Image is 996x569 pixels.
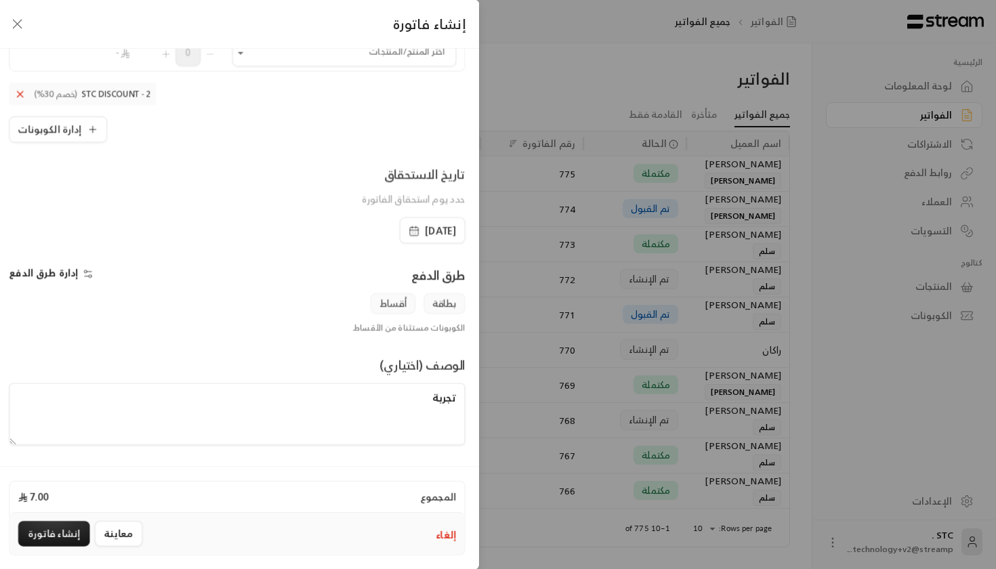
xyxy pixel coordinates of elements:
[9,117,107,143] button: إدارة الكوبونات
[393,12,465,36] span: إنشاء فاتورة
[420,490,456,503] span: المجموع
[362,190,465,208] span: حدد يوم استحقاق الفاتورة
[94,521,142,547] button: معاينة
[411,264,465,287] span: طرق الدفع
[175,40,201,66] span: 0
[232,45,249,61] button: Open
[9,383,465,446] textarea: تجربة
[362,165,465,185] div: تاريخ الاستحقاق
[425,224,456,238] span: [DATE]
[44,35,134,71] td: -
[9,264,78,282] span: إدارة طرق الدفع
[34,89,77,100] span: (خصم 30%)
[18,490,49,503] span: 7.00
[18,521,90,547] button: إنشاء فاتورة
[2,322,472,333] div: الكوبونات مستثناة من الأقساط.
[371,293,415,314] span: أقساط
[436,528,457,541] button: إلغاء
[379,354,465,377] span: الوصف (اختياري)
[423,293,465,314] span: بطاقة
[9,83,156,106] span: STC DISCOUNT - 2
